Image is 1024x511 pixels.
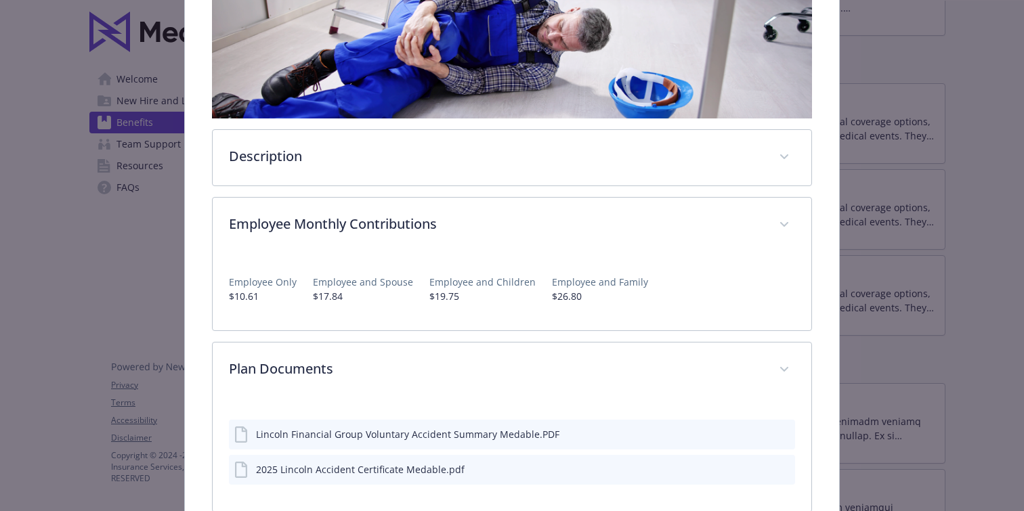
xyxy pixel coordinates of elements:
button: preview file [777,427,790,441]
p: Employee and Children [429,275,536,289]
button: preview file [777,462,790,476]
p: $19.75 [429,289,536,303]
button: download file [756,462,767,476]
p: $26.80 [552,289,648,303]
p: Employee Only [229,275,297,289]
div: Employee Monthly Contributions [213,198,811,253]
button: download file [756,427,767,441]
p: Employee Monthly Contributions [229,214,763,234]
div: Lincoln Financial Group Voluntary Accident Summary Medable.PDF [256,427,559,441]
p: $10.61 [229,289,297,303]
div: Plan Documents [213,342,811,398]
div: Employee Monthly Contributions [213,253,811,330]
p: Plan Documents [229,359,763,379]
div: 2025 Lincoln Accident Certificate Medable.pdf [256,462,465,476]
p: Description [229,146,763,166]
p: $17.84 [313,289,413,303]
p: Employee and Spouse [313,275,413,289]
div: Description [213,130,811,185]
p: Employee and Family [552,275,648,289]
